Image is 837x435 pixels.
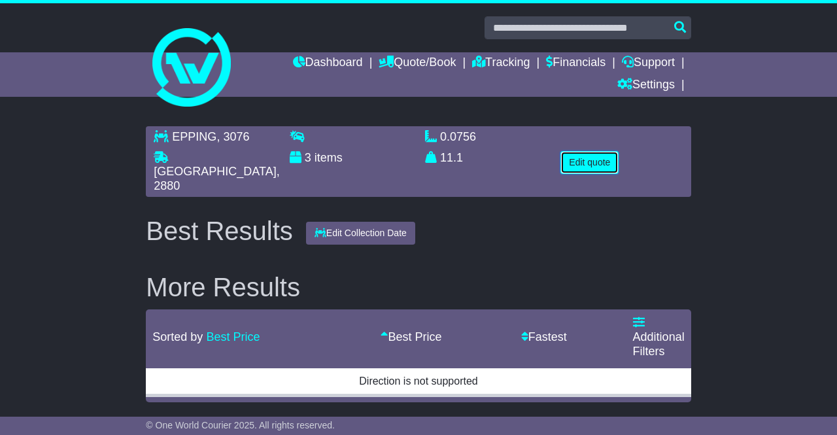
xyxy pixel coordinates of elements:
[560,151,619,174] button: Edit quote
[139,217,299,245] div: Best Results
[152,330,203,343] span: Sorted by
[293,52,363,75] a: Dashboard
[546,52,606,75] a: Financials
[172,130,216,143] span: EPPING
[154,165,276,178] span: [GEOGRAPHIC_DATA]
[154,165,279,192] span: , 2880
[622,52,675,75] a: Support
[472,52,530,75] a: Tracking
[306,222,415,245] button: Edit Collection Date
[315,151,343,164] span: items
[305,151,311,164] span: 3
[206,330,260,343] a: Best Price
[381,330,441,343] a: Best Price
[440,130,476,143] span: 0.0756
[146,367,691,396] td: Direction is not supported
[633,316,685,357] a: Additional Filters
[216,130,249,143] span: , 3076
[379,52,456,75] a: Quote/Book
[521,330,567,343] a: Fastest
[146,420,335,430] span: © One World Courier 2025. All rights reserved.
[617,75,675,97] a: Settings
[146,273,691,302] h2: More Results
[440,151,463,164] span: 11.1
